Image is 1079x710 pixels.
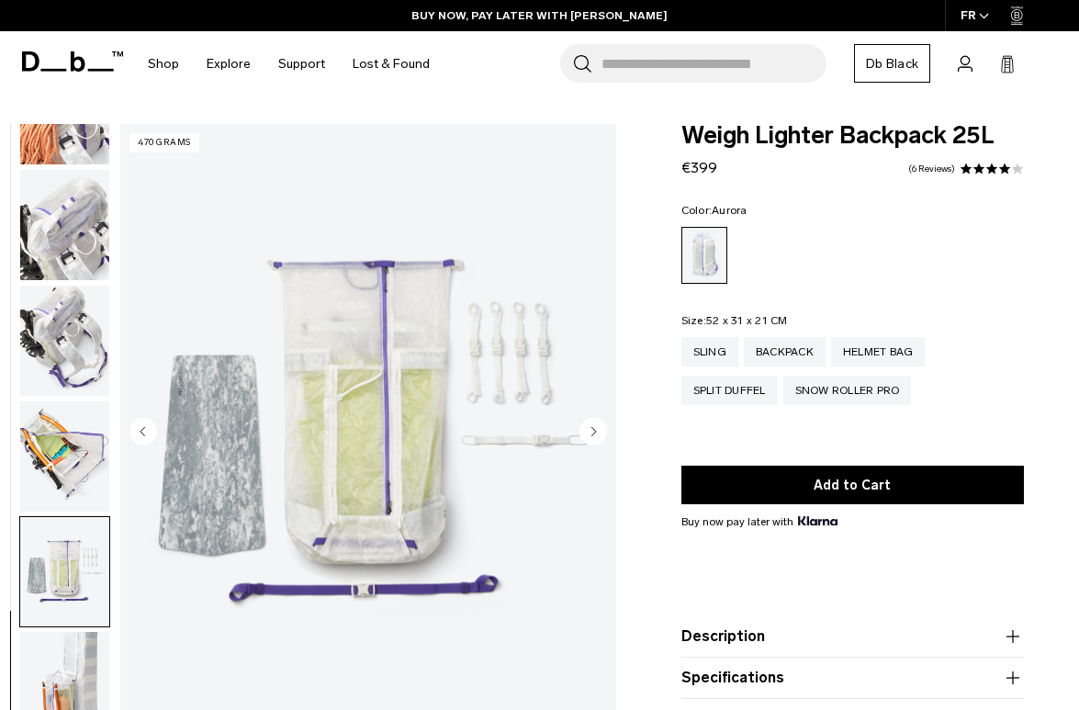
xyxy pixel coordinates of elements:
[908,164,955,174] a: 6 reviews
[681,466,1025,504] button: Add to Cart
[783,376,912,405] a: Snow Roller Pro
[854,44,930,83] a: Db Black
[706,314,788,327] span: 52 x 31 x 21 CM
[798,516,837,525] img: {"height" => 20, "alt" => "Klarna"}
[681,376,778,405] a: Split Duffel
[129,418,157,449] button: Previous slide
[579,418,607,449] button: Next slide
[207,31,251,96] a: Explore
[831,337,926,366] a: Helmet Bag
[353,31,430,96] a: Lost & Found
[411,7,668,24] a: BUY NOW, PAY LATER WITH [PERSON_NAME]
[681,227,727,284] a: Aurora
[19,169,110,281] button: Weigh_Lighter_Backpack_25L_12.png
[19,400,110,513] button: Weigh_Lighter_Backpack_25L_14.png
[19,285,110,397] button: Weigh_Lighter_Backpack_25L_13.png
[20,517,109,627] img: Weigh_Lighter_Backpack_25L_15.png
[278,31,325,96] a: Support
[148,31,179,96] a: Shop
[19,516,110,628] button: Weigh_Lighter_Backpack_25L_15.png
[681,124,1025,148] span: Weigh Lighter Backpack 25L
[20,401,109,512] img: Weigh_Lighter_Backpack_25L_14.png
[681,337,738,366] a: Sling
[681,205,747,216] legend: Color:
[681,667,1025,689] button: Specifications
[134,31,444,96] nav: Main Navigation
[712,204,747,217] span: Aurora
[20,170,109,280] img: Weigh_Lighter_Backpack_25L_12.png
[681,513,837,530] span: Buy now pay later with
[744,337,826,366] a: Backpack
[681,315,788,326] legend: Size:
[20,286,109,396] img: Weigh_Lighter_Backpack_25L_13.png
[681,159,717,176] span: €399
[681,625,1025,648] button: Description
[129,133,199,152] p: 470 grams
